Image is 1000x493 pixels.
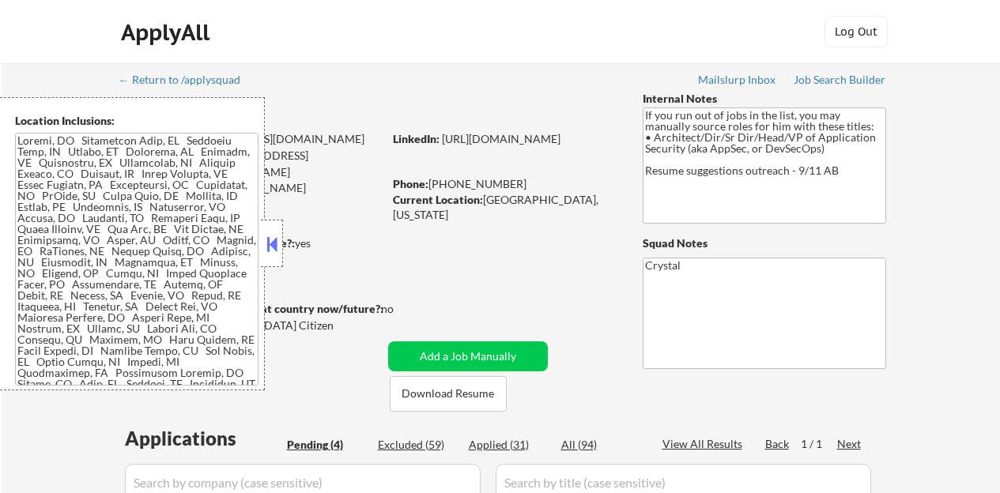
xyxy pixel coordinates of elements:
[469,437,548,453] div: Applied (31)
[794,73,886,89] a: Job Search Builder
[393,192,617,223] div: [GEOGRAPHIC_DATA], [US_STATE]
[125,429,281,448] div: Applications
[390,376,507,412] button: Download Resume
[287,437,366,453] div: Pending (4)
[662,436,747,452] div: View All Results
[119,73,255,89] a: ← Return to /applysquad
[378,437,457,453] div: Excluded (59)
[393,132,440,145] strong: LinkedIn:
[393,193,483,206] strong: Current Location:
[442,132,560,145] a: [URL][DOMAIN_NAME]
[794,74,886,85] div: Job Search Builder
[393,176,617,192] div: [PHONE_NUMBER]
[388,341,548,371] button: Add a Job Manually
[765,436,791,452] div: Back
[643,91,886,107] div: Internal Notes
[801,436,837,452] div: 1 / 1
[837,436,862,452] div: Next
[393,177,428,190] strong: Phone:
[119,74,255,85] div: ← Return to /applysquad
[561,437,640,453] div: All (94)
[15,113,258,129] div: Location Inclusions:
[381,301,426,317] div: no
[698,73,777,89] a: Mailslurp Inbox
[825,16,888,47] button: Log Out
[643,235,886,251] div: Squad Notes
[698,74,777,85] div: Mailslurp Inbox
[121,19,214,46] div: ApplyAll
